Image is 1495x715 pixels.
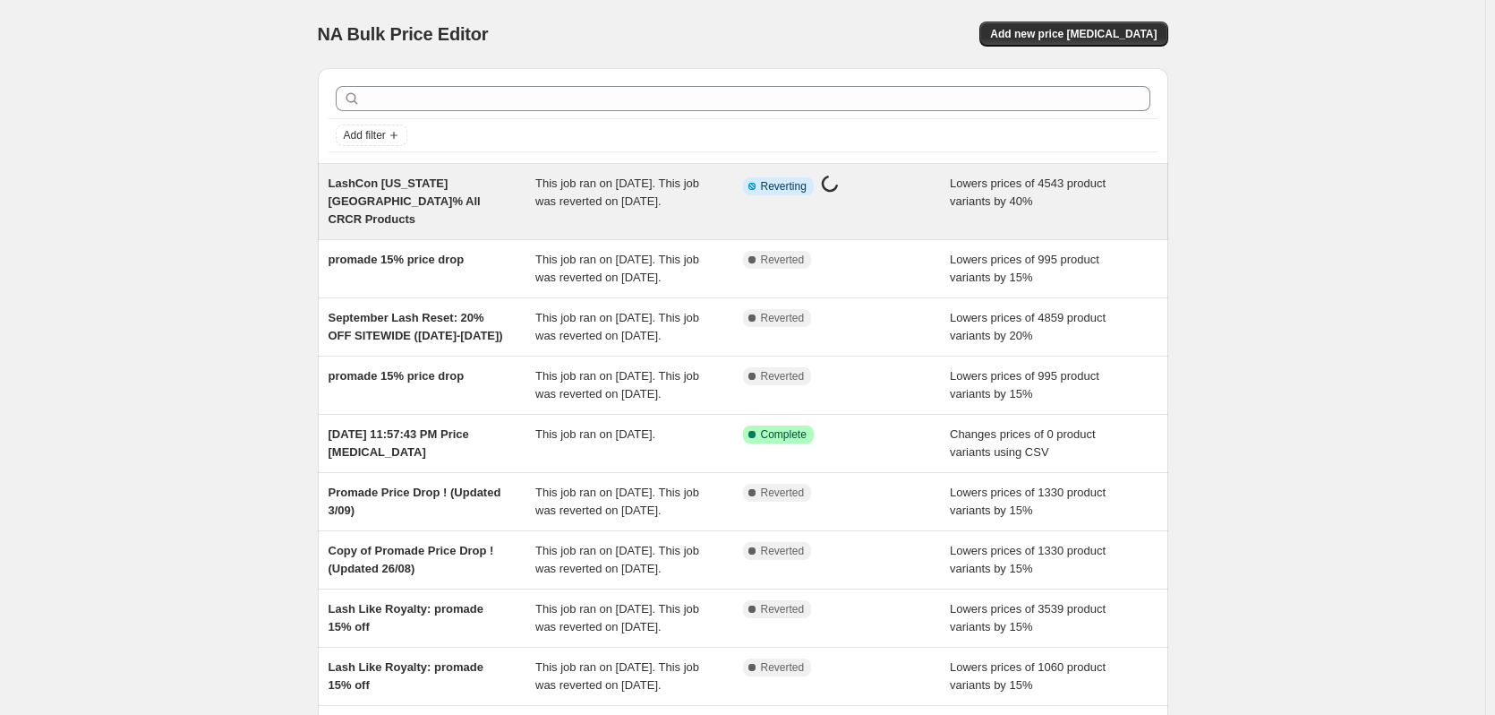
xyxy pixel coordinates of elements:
[329,177,481,226] span: LashCon [US_STATE][GEOGRAPHIC_DATA]% All CRCR Products
[761,253,805,267] span: Reverted
[336,125,407,146] button: Add filter
[950,253,1099,284] span: Lowers prices of 995 product variants by 15%
[761,486,805,500] span: Reverted
[535,486,699,517] span: This job ran on [DATE]. This job was reverted on [DATE].
[329,369,465,383] span: promade 15% price drop
[761,660,805,675] span: Reverted
[950,544,1106,575] span: Lowers prices of 1330 product variants by 15%
[990,27,1157,41] span: Add new price [MEDICAL_DATA]
[950,177,1106,208] span: Lowers prices of 4543 product variants by 40%
[761,427,807,442] span: Complete
[535,602,699,633] span: This job ran on [DATE]. This job was reverted on [DATE].
[950,369,1099,401] span: Lowers prices of 995 product variants by 15%
[535,544,699,575] span: This job ran on [DATE]. This job was reverted on [DATE].
[950,660,1106,692] span: Lowers prices of 1060 product variants by 15%
[535,369,699,401] span: This job ran on [DATE]. This job was reverted on [DATE].
[329,253,465,266] span: promade 15% price drop
[329,486,501,517] span: Promade Price Drop ! (Updated 3/09)
[329,602,483,633] span: Lash Like Royalty: promade 15% off
[329,660,483,692] span: Lash Like Royalty: promade 15% off
[761,311,805,325] span: Reverted
[950,602,1106,633] span: Lowers prices of 3539 product variants by 15%
[950,311,1106,342] span: Lowers prices of 4859 product variants by 20%
[950,486,1106,517] span: Lowers prices of 1330 product variants by 15%
[535,311,699,342] span: This job ran on [DATE]. This job was reverted on [DATE].
[950,427,1096,459] span: Changes prices of 0 product variants using CSV
[535,427,655,441] span: This job ran on [DATE].
[329,311,503,342] span: September Lash Reset: 20% OFF SITEWIDE ([DATE]-[DATE])
[761,602,805,616] span: Reverted
[535,253,699,284] span: This job ran on [DATE]. This job was reverted on [DATE].
[535,177,699,208] span: This job ran on [DATE]. This job was reverted on [DATE].
[761,179,807,194] span: Reverting
[318,24,489,44] span: NA Bulk Price Editor
[535,660,699,692] span: This job ran on [DATE]. This job was reverted on [DATE].
[761,369,805,383] span: Reverted
[329,427,469,459] span: [DATE] 11:57:43 PM Price [MEDICAL_DATA]
[761,544,805,558] span: Reverted
[329,544,494,575] span: Copy of Promade Price Drop ! (Updated 26/08)
[344,128,386,142] span: Add filter
[979,22,1167,47] button: Add new price [MEDICAL_DATA]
